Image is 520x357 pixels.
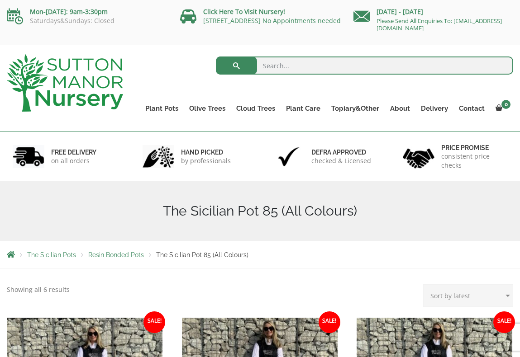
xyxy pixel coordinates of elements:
[377,17,502,32] a: Please Send All Enquiries To: [EMAIL_ADDRESS][DOMAIN_NAME]
[13,145,44,168] img: 1.jpg
[403,143,434,170] img: 4.jpg
[88,251,144,258] a: Resin Bonded Pots
[231,102,281,115] a: Cloud Trees
[143,311,165,333] span: Sale!
[184,102,231,115] a: Olive Trees
[490,102,513,115] a: 0
[203,7,285,16] a: Click Here To Visit Nursery!
[501,100,510,109] span: 0
[415,102,453,115] a: Delivery
[441,144,507,152] h6: Price promise
[326,102,385,115] a: Topiary&Other
[441,152,507,170] p: consistent price checks
[319,311,340,333] span: Sale!
[140,102,184,115] a: Plant Pots
[181,156,231,165] p: by professionals
[311,148,371,156] h6: Defra approved
[7,284,70,295] p: Showing all 6 results
[7,251,513,258] nav: Breadcrumbs
[7,203,513,219] h1: The Sicilian Pot 85 (All Colours)
[51,148,96,156] h6: FREE DELIVERY
[385,102,415,115] a: About
[281,102,326,115] a: Plant Care
[27,251,76,258] a: The Sicilian Pots
[51,156,96,165] p: on all orders
[7,54,123,112] img: logo
[493,311,515,333] span: Sale!
[203,16,341,25] a: [STREET_ADDRESS] No Appointments needed
[7,17,167,24] p: Saturdays&Sundays: Closed
[143,145,174,168] img: 2.jpg
[7,6,167,17] p: Mon-[DATE]: 9am-3:30pm
[216,56,513,75] input: Search...
[311,156,371,165] p: checked & Licensed
[453,102,490,115] a: Contact
[273,145,305,168] img: 3.jpg
[181,148,231,156] h6: hand picked
[423,284,513,307] select: Shop order
[353,6,513,17] p: [DATE] - [DATE]
[156,251,248,258] span: The Sicilian Pot 85 (All Colours)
